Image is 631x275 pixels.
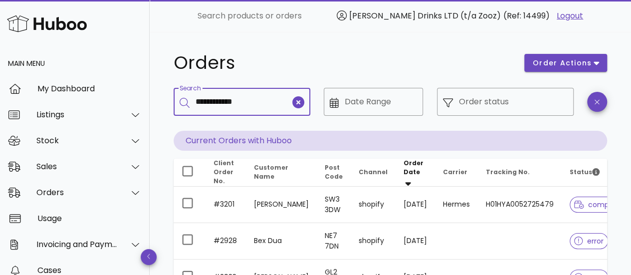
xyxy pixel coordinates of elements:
[7,13,87,34] img: Huboo Logo
[246,159,317,187] th: Customer Name
[570,168,600,176] span: Status
[503,10,550,21] span: (Ref: 14499)
[404,159,423,176] span: Order Date
[174,54,512,72] h1: Orders
[349,10,501,21] span: [PERSON_NAME] Drinks LTD (t/a Zooz)
[36,162,118,171] div: Sales
[396,223,435,260] td: [DATE]
[486,168,530,176] span: Tracking No.
[435,159,478,187] th: Carrier
[351,187,396,223] td: shopify
[36,110,118,119] div: Listings
[435,187,478,223] td: Hermes
[254,163,288,181] span: Customer Name
[37,214,142,223] div: Usage
[443,168,467,176] span: Carrier
[36,240,118,249] div: Invoicing and Payments
[317,187,351,223] td: SW3 3DW
[359,168,388,176] span: Channel
[317,159,351,187] th: Post Code
[396,159,435,187] th: Order Date: Sorted descending. Activate to remove sorting.
[174,131,607,151] p: Current Orders with Huboo
[351,223,396,260] td: shopify
[396,187,435,223] td: [DATE]
[532,58,592,68] span: order actions
[246,223,317,260] td: Bex Dua
[206,187,246,223] td: #3201
[478,159,562,187] th: Tracking No.
[36,136,118,145] div: Stock
[524,54,607,72] button: order actions
[478,187,562,223] td: H01HYA0052725479
[37,266,142,275] div: Cases
[206,223,246,260] td: #2928
[36,188,118,197] div: Orders
[574,238,604,245] span: error
[37,84,142,93] div: My Dashboard
[213,159,234,185] span: Client Order No.
[351,159,396,187] th: Channel
[292,96,304,108] button: clear icon
[325,163,343,181] span: Post Code
[206,159,246,187] th: Client Order No.
[180,85,201,92] label: Search
[557,10,583,22] a: Logout
[574,201,623,208] span: complete
[317,223,351,260] td: NE7 7DN
[246,187,317,223] td: [PERSON_NAME]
